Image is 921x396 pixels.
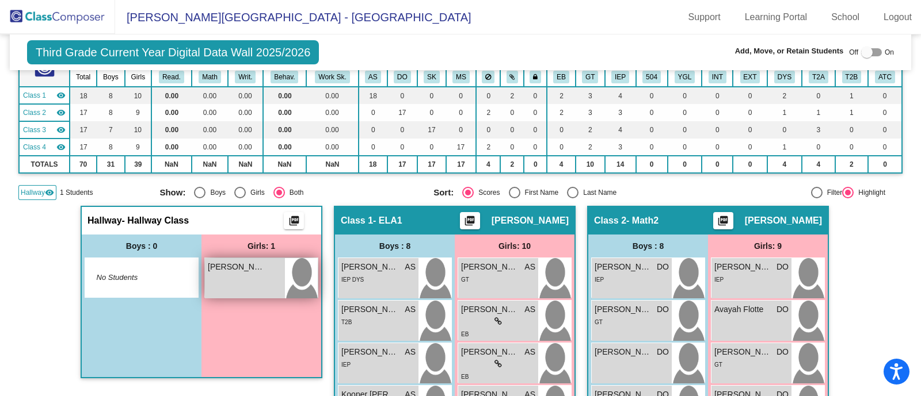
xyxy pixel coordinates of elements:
[97,67,125,87] th: Boys
[476,87,500,104] td: 0
[463,215,477,231] mat-icon: picture_as_pdf
[446,139,476,156] td: 17
[285,187,304,198] div: Both
[228,139,262,156] td: 0.00
[605,87,636,104] td: 4
[702,67,733,87] th: Introvert
[714,261,772,273] span: [PERSON_NAME]
[461,331,469,337] span: EB
[579,187,616,198] div: Last Name
[56,91,66,100] mat-icon: visibility
[125,67,151,87] th: Girls
[417,139,446,156] td: 0
[263,87,307,104] td: 0.00
[433,187,454,198] span: Sort:
[702,156,733,173] td: 0
[405,261,416,273] span: AS
[306,104,359,121] td: 0.00
[668,121,702,139] td: 0
[56,143,66,152] mat-icon: visibility
[594,215,626,226] span: Class 2
[56,108,66,117] mat-icon: visibility
[461,346,519,358] span: [PERSON_NAME]
[19,139,70,156] td: Monica Siklosi - ELA2
[802,139,835,156] td: 0
[192,104,228,121] td: 0.00
[767,67,802,87] th: Dyslexia
[151,121,192,139] td: 0.00
[675,71,695,83] button: YGL
[417,121,446,139] td: 17
[359,139,387,156] td: 0
[500,104,524,121] td: 0
[97,272,169,283] span: No Students
[373,215,402,226] span: - ELA1
[461,374,469,380] span: EB
[636,121,668,139] td: 0
[228,121,262,139] td: 0.00
[500,87,524,104] td: 2
[582,71,598,83] button: GT
[405,303,416,316] span: AS
[387,67,417,87] th: Danica Olgin
[657,346,669,358] span: DO
[547,139,576,156] td: 0
[520,187,559,198] div: First Name
[159,71,184,83] button: Read.
[151,156,192,173] td: NaN
[306,156,359,173] td: NaN
[97,121,125,139] td: 7
[576,156,605,173] td: 10
[476,104,500,121] td: 2
[151,104,192,121] td: 0.00
[611,71,629,83] button: IEP
[417,156,446,173] td: 17
[192,87,228,104] td: 0.00
[306,87,359,104] td: 0.00
[854,187,885,198] div: Highlight
[767,156,802,173] td: 4
[394,71,411,83] button: DO
[709,71,726,83] button: INT
[500,67,524,87] th: Keep with students
[868,104,902,121] td: 0
[657,261,669,273] span: DO
[492,215,569,226] span: [PERSON_NAME]
[767,104,802,121] td: 1
[849,47,858,57] span: Off
[668,67,702,87] th: Young for Grade Level
[263,156,307,173] td: NaN
[341,215,373,226] span: Class 1
[605,121,636,139] td: 4
[668,156,702,173] td: 0
[605,139,636,156] td: 3
[452,71,470,83] button: MS
[733,121,767,139] td: 0
[524,121,547,139] td: 0
[359,104,387,121] td: 0
[87,215,122,226] span: Hallway
[433,187,699,198] mat-radio-group: Select an option
[702,121,733,139] td: 0
[605,104,636,121] td: 3
[417,87,446,104] td: 0
[97,104,125,121] td: 8
[70,104,97,121] td: 17
[733,139,767,156] td: 0
[97,156,125,173] td: 31
[70,156,97,173] td: 70
[125,121,151,139] td: 10
[553,71,569,83] button: EB
[125,139,151,156] td: 9
[524,303,535,316] span: AS
[657,303,669,316] span: DO
[547,87,576,104] td: 2
[387,139,417,156] td: 0
[23,125,46,135] span: Class 3
[777,303,789,316] span: DO
[359,87,387,104] td: 18
[714,362,722,368] span: GT
[208,261,265,273] span: [PERSON_NAME] [PERSON_NAME]
[636,104,668,121] td: 0
[736,8,817,26] a: Learning Portal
